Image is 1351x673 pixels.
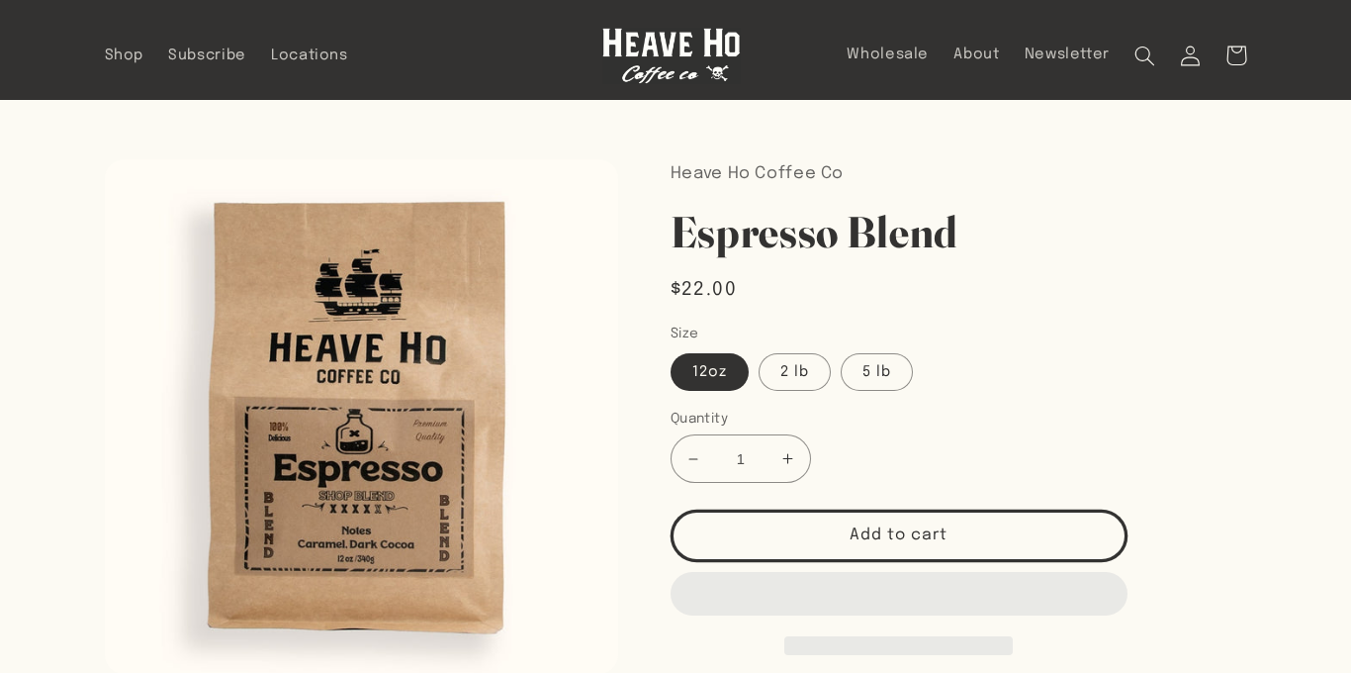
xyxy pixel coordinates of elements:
[953,46,999,64] span: About
[1025,46,1110,64] span: Newsletter
[156,34,259,77] a: Subscribe
[1123,33,1168,78] summary: Search
[105,47,144,65] span: Shop
[835,33,942,76] a: Wholesale
[671,510,1127,562] button: Add to cart
[258,34,360,77] a: Locations
[671,409,1055,429] label: Quantity
[847,46,929,64] span: Wholesale
[671,353,749,391] label: 12oz
[1012,33,1123,76] a: Newsletter
[671,204,1247,260] h1: Espresso Blend
[759,353,831,391] label: 2 lb
[602,28,741,84] img: Heave Ho Coffee Co
[841,353,913,391] label: 5 lb
[671,324,701,343] legend: Size
[942,33,1012,76] a: About
[671,159,1247,189] p: Heave Ho Coffee Co
[671,276,737,304] span: $22.00
[92,34,156,77] a: Shop
[168,47,246,65] span: Subscribe
[271,47,348,65] span: Locations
